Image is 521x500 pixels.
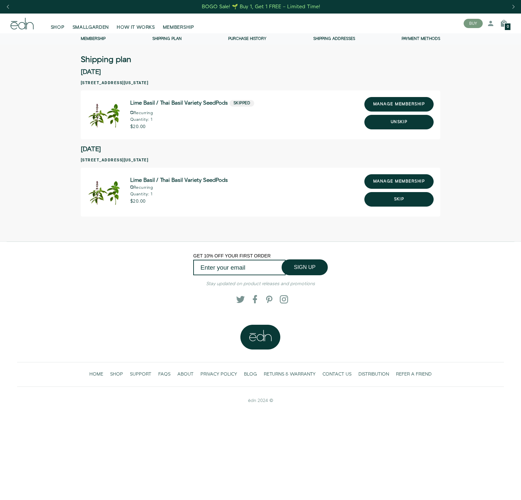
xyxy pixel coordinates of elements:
[202,3,320,10] div: BOGO Sale! 🌱 Buy 1, Get 1 FREE – Limited Time!
[402,36,440,42] a: Payment methods
[69,16,113,31] a: SMALLGARDEN
[248,397,273,404] span: ēdn 2024 ©
[355,368,393,381] a: DISTRIBUTION
[89,371,103,378] span: HOME
[130,192,228,196] p: Quantity: 1
[364,192,434,207] button: Skip
[464,19,483,28] button: BUY
[159,16,198,31] a: MEMBERSHIP
[73,24,109,31] span: SMALLGARDEN
[130,111,256,115] p: Recurring
[152,36,182,42] a: Shipping Plan
[117,24,155,31] span: HOW IT WORKS
[81,36,106,42] a: Membership
[81,146,440,152] h2: [DATE]
[87,176,120,209] img: Lime Basil / Thai Basil Variety SeedPods
[107,368,127,381] a: SHOP
[127,368,155,381] a: SUPPORT
[163,24,194,31] span: MEMBERSHIP
[81,56,131,63] h3: Shipping plan
[87,98,120,131] img: Lime Basil / Thai Basil Variety SeedPods
[393,368,435,381] a: REFER A FRIEND
[130,371,151,378] span: SUPPORT
[110,371,123,378] span: SHOP
[282,259,328,275] button: SIGN UP
[230,100,254,107] p: Skipped
[470,480,514,497] iframe: Opens a widget where you can find more information
[130,118,256,122] p: Quantity: 1
[244,371,257,378] span: BLOG
[81,69,440,75] h2: [DATE]
[364,174,434,189] a: manage membership
[130,199,228,204] p: $20.00
[130,185,228,190] p: Recurring
[113,16,159,31] a: HOW IT WORKS
[319,368,355,381] a: CONTACT US
[260,368,319,381] a: RETURNS & WARRANTY
[51,24,65,31] span: SHOP
[201,2,321,12] a: BOGO Sale! 🌱 Buy 1, Get 1 FREE – Limited Time!
[158,371,170,378] span: FAQS
[193,253,271,258] span: GET 10% OFF YOUR FIRST ORDER
[507,25,509,29] span: 0
[81,158,440,162] h3: [STREET_ADDRESS][US_STATE]
[358,371,389,378] span: DISTRIBUTION
[81,81,440,85] h3: [STREET_ADDRESS][US_STATE]
[364,97,434,112] a: manage membership
[193,260,286,275] input: Enter your email
[130,124,256,129] p: $20.00
[174,368,197,381] a: ABOUT
[228,36,266,42] a: Purchase history
[197,368,241,381] a: PRIVACY POLICY
[241,368,260,381] a: BLOG
[130,178,228,183] span: Lime Basil / Thai Basil Variety SeedPods
[313,36,355,42] a: Shipping addresses
[47,16,69,31] a: SHOP
[206,281,315,287] em: Stay updated on product releases and promotions
[86,368,107,381] a: HOME
[200,371,237,378] span: PRIVACY POLICY
[155,368,174,381] a: FAQS
[130,101,228,106] span: Lime Basil / Thai Basil Variety SeedPods
[396,371,432,378] span: REFER A FRIEND
[364,115,434,129] button: Unskip
[322,371,352,378] span: CONTACT US
[264,371,316,378] span: RETURNS & WARRANTY
[177,371,194,378] span: ABOUT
